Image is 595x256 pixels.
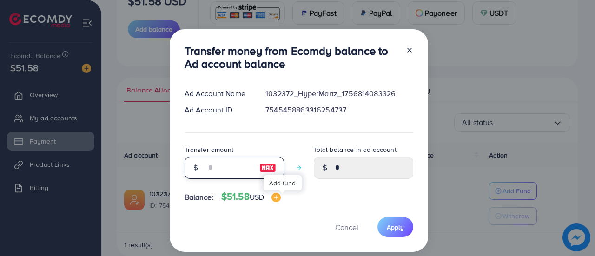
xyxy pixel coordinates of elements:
span: Apply [387,223,404,232]
img: image [271,193,281,202]
span: USD [250,192,264,202]
div: Add fund [264,175,302,190]
div: 7545458863316254737 [258,105,420,115]
label: Total balance in ad account [314,145,397,154]
div: Ad Account ID [177,105,258,115]
h4: $51.58 [221,191,281,203]
button: Apply [377,217,413,237]
button: Cancel [324,217,370,237]
div: 1032372_HyperMartz_1756814083326 [258,88,420,99]
h3: Transfer money from Ecomdy balance to Ad account balance [185,44,398,71]
span: Balance: [185,192,214,203]
div: Ad Account Name [177,88,258,99]
img: image [259,162,276,173]
label: Transfer amount [185,145,233,154]
span: Cancel [335,222,358,232]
